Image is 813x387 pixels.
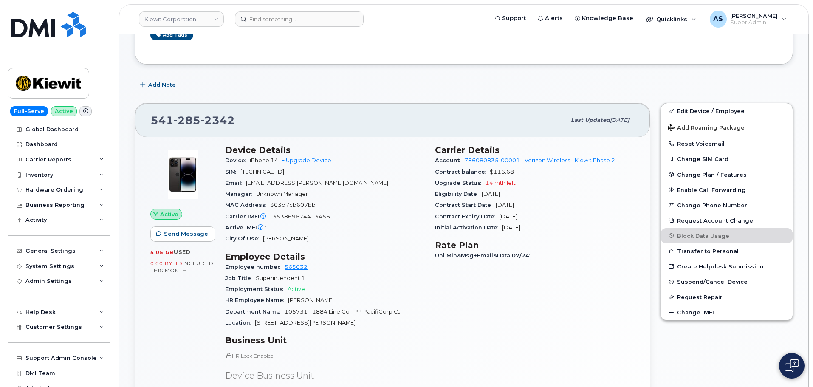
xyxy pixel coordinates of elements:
[661,182,793,198] button: Enable Call Forwarding
[225,251,425,262] h3: Employee Details
[661,213,793,228] button: Request Account Change
[288,297,334,303] span: [PERSON_NAME]
[435,191,482,197] span: Eligibility Date
[730,19,778,26] span: Super Admin
[677,279,748,285] span: Suspend/Cancel Device
[435,157,464,164] span: Account
[490,169,514,175] span: $116.68
[225,297,288,303] span: HR Employee Name
[225,275,256,281] span: Job Title
[151,114,235,127] span: 541
[532,10,569,27] a: Alerts
[270,224,276,231] span: —
[502,14,526,23] span: Support
[610,117,629,123] span: [DATE]
[135,77,183,93] button: Add Note
[139,11,224,27] a: Kiewit Corporation
[713,14,723,24] span: AS
[235,11,364,27] input: Find something...
[225,370,425,382] p: Device Business Unit
[704,11,793,28] div: Alexander Strull
[677,186,746,193] span: Enable Call Forwarding
[225,352,425,359] p: HR Lock Enabled
[661,151,793,167] button: Change SIM Card
[435,213,499,220] span: Contract Expiry Date
[256,191,308,197] span: Unknown Manager
[677,171,747,178] span: Change Plan / Features
[240,169,284,175] span: [TECHNICAL_ID]
[661,103,793,119] a: Edit Device / Employee
[489,10,532,27] a: Support
[435,240,635,250] h3: Rate Plan
[571,117,610,123] span: Last updated
[150,226,215,242] button: Send Message
[225,213,273,220] span: Carrier IMEI
[150,30,193,40] a: Add tags
[730,12,778,19] span: [PERSON_NAME]
[150,249,174,255] span: 4.05 GB
[661,119,793,136] button: Add Roaming Package
[270,202,316,208] span: 303b7cb607bb
[246,180,388,186] span: [EMAIL_ADDRESS][PERSON_NAME][DOMAIN_NAME]
[496,202,514,208] span: [DATE]
[435,252,534,259] span: Unl Min&Msg+Email&Data 07/24
[435,169,490,175] span: Contract balance
[435,224,502,231] span: Initial Activation Date
[255,319,356,326] span: [STREET_ADDRESS][PERSON_NAME]
[435,180,486,186] span: Upgrade Status
[225,202,270,208] span: MAC Address
[545,14,563,23] span: Alerts
[285,308,401,315] span: 105731 - 1884 Line Co - PP PacifiCorp CJ
[482,191,500,197] span: [DATE]
[225,169,240,175] span: SIM
[785,359,799,373] img: Open chat
[435,145,635,155] h3: Carrier Details
[569,10,639,27] a: Knowledge Base
[256,275,305,281] span: Superintendent 1
[661,136,793,151] button: Reset Voicemail
[225,319,255,326] span: Location
[502,224,520,231] span: [DATE]
[250,157,278,164] span: iPhone 14
[435,202,496,208] span: Contract Start Date
[225,180,246,186] span: Email
[285,264,308,270] a: 565032
[225,335,425,345] h3: Business Unit
[157,149,208,200] img: image20231002-3703462-njx0qo.jpeg
[225,224,270,231] span: Active IMEI
[273,213,330,220] span: 353869674413456
[200,114,235,127] span: 2342
[656,16,687,23] span: Quicklinks
[464,157,615,164] a: 786080835-00001 - Verizon Wireless - Kiewit Phase 2
[661,167,793,182] button: Change Plan / Features
[282,157,331,164] a: + Upgrade Device
[661,274,793,289] button: Suspend/Cancel Device
[661,259,793,274] a: Create Helpdesk Submission
[225,235,263,242] span: City Of Use
[148,81,176,89] span: Add Note
[174,114,200,127] span: 285
[164,230,208,238] span: Send Message
[486,180,516,186] span: 14 mth left
[160,210,178,218] span: Active
[150,260,183,266] span: 0.00 Bytes
[661,305,793,320] button: Change IMEI
[225,145,425,155] h3: Device Details
[582,14,633,23] span: Knowledge Base
[225,264,285,270] span: Employee number
[661,198,793,213] button: Change Phone Number
[174,249,191,255] span: used
[225,308,285,315] span: Department Name
[225,157,250,164] span: Device
[263,235,309,242] span: [PERSON_NAME]
[288,286,305,292] span: Active
[668,124,745,133] span: Add Roaming Package
[640,11,702,28] div: Quicklinks
[661,243,793,259] button: Transfer to Personal
[499,213,517,220] span: [DATE]
[225,286,288,292] span: Employment Status
[661,228,793,243] button: Block Data Usage
[225,191,256,197] span: Manager
[661,289,793,305] button: Request Repair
